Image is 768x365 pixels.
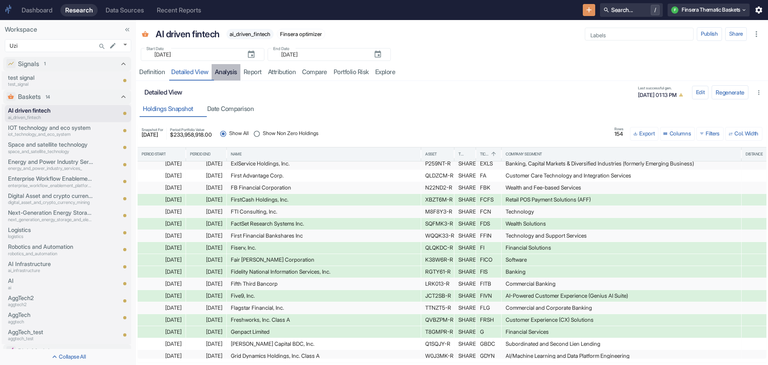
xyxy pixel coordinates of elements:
button: Sort [464,150,472,157]
div: FICO [480,254,497,266]
div: Genpact Limited [231,326,417,338]
div: [DATE] [190,266,222,278]
div: Date Comparison [207,105,254,113]
div: [DATE] [190,194,222,206]
div: FactSet Research Systems Inc. [231,218,417,230]
div: ExlService Holdings, Inc. [231,158,417,169]
div: [DATE] [142,254,182,266]
span: Finsera optimizer [277,31,325,37]
div: Distance [746,151,763,157]
div: [DATE] [142,350,182,362]
div: [DATE] [142,206,182,218]
div: Period Start [142,151,166,157]
button: Sort [437,150,444,157]
div: [PERSON_NAME] Capital BDC, Inc. [231,338,417,350]
div: Flagstar Financial, Inc. [231,302,417,314]
div: Ticker [480,151,490,157]
div: SHARE [458,218,472,230]
a: Digital Asset and crypto currency miningdigital_asset_and_crypto_currency_mining [8,192,94,206]
a: test signaltest_signal [8,73,94,88]
div: WQQK33-R [425,230,450,242]
div: SHARE [458,182,472,194]
p: ai_driven_fintech [8,114,94,121]
div: [DATE] [190,326,222,338]
div: [DATE] [190,182,222,194]
div: [DATE] [142,242,182,254]
div: LRK013-R [425,278,450,290]
span: 14 [43,94,53,101]
div: SHARE [458,278,472,290]
div: Data Sources [106,6,144,14]
button: Share [725,27,747,41]
div: Financial Solutions [506,242,737,254]
div: M8F8Y3-R [425,206,450,218]
div: [DATE] [142,314,182,326]
a: detailed view [168,64,212,81]
p: test signal [8,73,94,82]
p: aggtech_test [8,335,94,342]
div: [DATE] [190,218,222,230]
div: Banking [506,266,737,278]
span: 1 [41,60,48,67]
p: iot_technology_and_eco_system [8,131,94,138]
a: report [240,64,265,81]
button: Export [630,127,658,141]
div: Financial Services [506,326,737,338]
a: Explore [372,64,399,81]
p: space_and_satellite_technology [8,148,94,155]
button: Publish [697,27,722,41]
div: SHARE [458,230,472,242]
span: ai_driven_fintech [226,31,274,37]
div: Type [458,151,464,157]
div: AI driven fintech [154,25,222,43]
a: Dashboard [17,4,57,16]
div: Retail POS Payment Solutions (AFF) [506,194,737,206]
label: Start Date [146,46,164,52]
p: AggTech2 [8,294,94,302]
div: [DATE] [190,278,222,290]
div: [DATE] [190,290,222,302]
div: SHARE [458,338,472,350]
button: Search.../ [600,3,663,17]
span: 2 [55,348,63,355]
div: Wealth and Fee-based Services [506,182,737,194]
div: FFIN [480,230,497,242]
div: QLDZCM-R [425,170,450,181]
div: Recent Reports [157,6,201,14]
div: FA [480,170,497,181]
div: Grid Dynamics Holdings, Inc. Class A [231,350,417,362]
div: SHARE [458,326,472,338]
p: Enterprise Workflow Enablement Platforms [8,174,94,183]
span: Rows [614,127,624,131]
span: Show All [229,130,249,137]
p: AggTech [8,311,94,319]
p: AggTech_test [8,328,94,337]
div: Five9, Inc. [231,290,417,302]
button: Col. Width [725,127,762,141]
div: FIVN [480,290,497,302]
div: [DATE] [142,218,182,230]
a: attribution [265,64,299,81]
button: New Resource [583,4,595,16]
button: Search... [96,41,108,52]
div: Wealth Solutions [506,218,737,230]
div: First Financial Bankshares Inc [231,230,417,242]
div: FCFS [480,194,497,206]
div: Banking, Capital Markets & Diversified Industries (formerly Emerging Business) [506,158,737,169]
div: Research [65,6,93,14]
div: Commercial and Corporate Banking [506,302,737,314]
div: [DATE] [190,314,222,326]
h6: Detailed View [144,89,633,96]
div: [DATE] [142,182,182,194]
div: Company Segment [506,151,542,157]
p: ai_infrastructure [8,267,94,274]
div: Definition [139,68,165,76]
span: Period Portfolio Value [170,128,212,131]
div: Fifth Third Bancorp [231,278,417,290]
p: Robotics and Automation [8,242,94,251]
div: [DATE] [142,302,182,314]
div: Fair [PERSON_NAME] Corporation [231,254,417,266]
a: AggTech2aggtech2 [8,294,94,308]
p: Logistics [8,226,94,234]
div: [DATE] [190,338,222,350]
